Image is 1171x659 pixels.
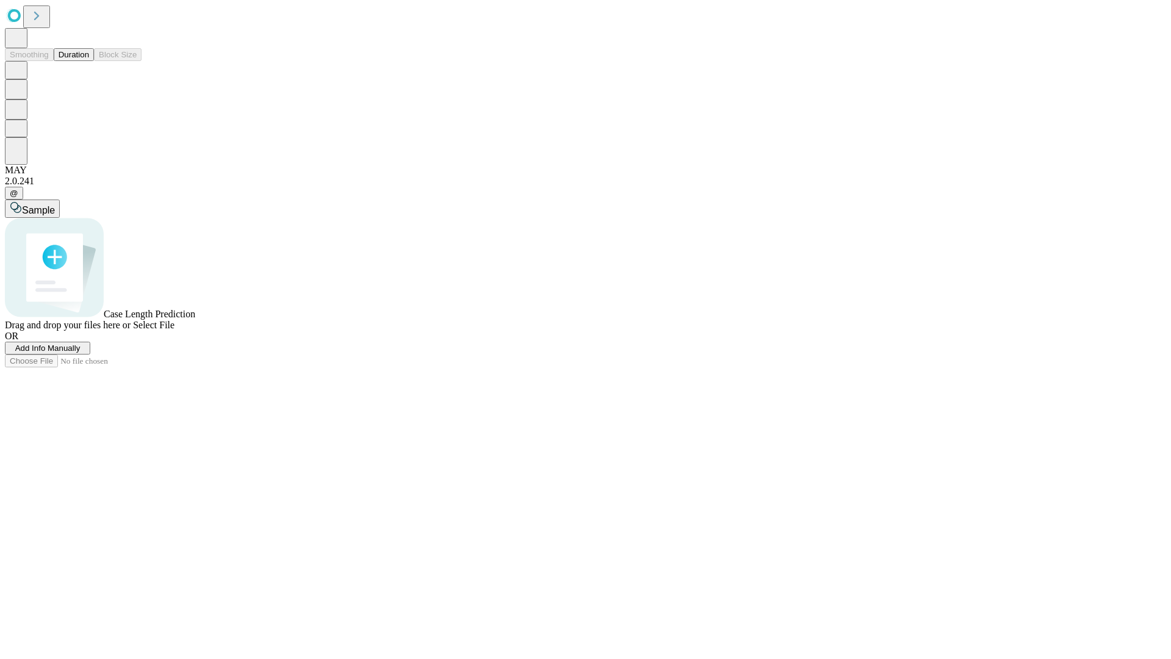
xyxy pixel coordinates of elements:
[5,320,131,330] span: Drag and drop your files here or
[104,309,195,319] span: Case Length Prediction
[5,331,18,341] span: OR
[5,48,54,61] button: Smoothing
[5,165,1166,176] div: MAY
[5,200,60,218] button: Sample
[10,189,18,198] span: @
[5,342,90,355] button: Add Info Manually
[15,344,81,353] span: Add Info Manually
[133,320,174,330] span: Select File
[5,187,23,200] button: @
[94,48,141,61] button: Block Size
[54,48,94,61] button: Duration
[22,205,55,215] span: Sample
[5,176,1166,187] div: 2.0.241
